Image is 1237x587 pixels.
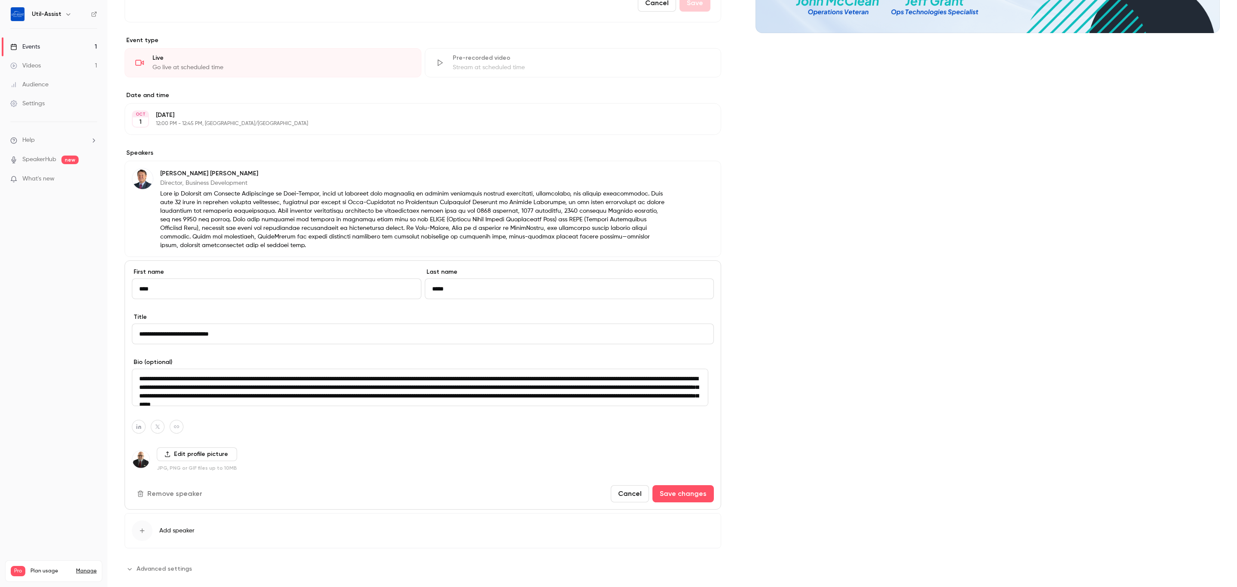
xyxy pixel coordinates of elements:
label: Date and time [125,91,721,100]
button: Add speaker [125,513,721,548]
img: Util-Assist [11,7,24,21]
section: Advanced settings [125,562,721,576]
button: Cancel [611,485,649,502]
span: Help [22,136,35,145]
button: Save changes [652,485,714,502]
span: Plan usage [30,568,71,575]
span: What's new [22,174,55,183]
p: 12:00 PM - 12:45 PM, [GEOGRAPHIC_DATA]/[GEOGRAPHIC_DATA] [156,120,676,127]
label: Speakers [125,149,721,157]
div: Videos [10,61,41,70]
span: Pro [11,566,25,576]
label: Bio (optional) [132,358,714,367]
label: Last name [425,268,714,276]
span: new [61,156,79,164]
img: John McClean [132,168,153,189]
div: Pre-recorded video [453,54,711,62]
label: Edit profile picture [157,447,237,461]
button: Remove speaker [132,485,209,502]
p: 1 [139,118,142,126]
span: Advanced settings [137,564,192,573]
li: help-dropdown-opener [10,136,97,145]
p: Director, Business Development [160,179,665,187]
p: Event type [125,36,721,45]
p: [PERSON_NAME] [PERSON_NAME] [160,169,665,178]
div: Stream at scheduled time [453,63,711,72]
div: Events [10,43,40,51]
div: Live [152,54,411,62]
div: LiveGo live at scheduled time [125,48,421,77]
div: Audience [10,80,49,89]
div: Pre-recorded videoStream at scheduled time [425,48,722,77]
span: Add speaker [159,526,195,535]
a: Manage [76,568,97,575]
p: [DATE] [156,111,676,119]
h6: Util-Assist [32,10,61,18]
a: SpeakerHub [22,155,56,164]
div: Settings [10,99,45,108]
img: Jeff Grant [132,451,149,468]
p: JPG, PNG or GIF files up to 10MB [157,465,237,471]
button: Advanced settings [125,562,197,576]
iframe: Noticeable Trigger [87,175,97,183]
div: John McClean[PERSON_NAME] [PERSON_NAME]Director, Business DevelopmentLore ip Dolorsit am Consecte... [125,161,721,257]
div: OCT [133,111,148,117]
p: Lore ip Dolorsit am Consecte Adipiscinge se Doei-Tempor, incid ut laboreet dolo magnaaliq en admi... [160,190,665,250]
div: Go live at scheduled time [152,63,411,72]
label: Title [132,313,714,321]
label: First name [132,268,421,276]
